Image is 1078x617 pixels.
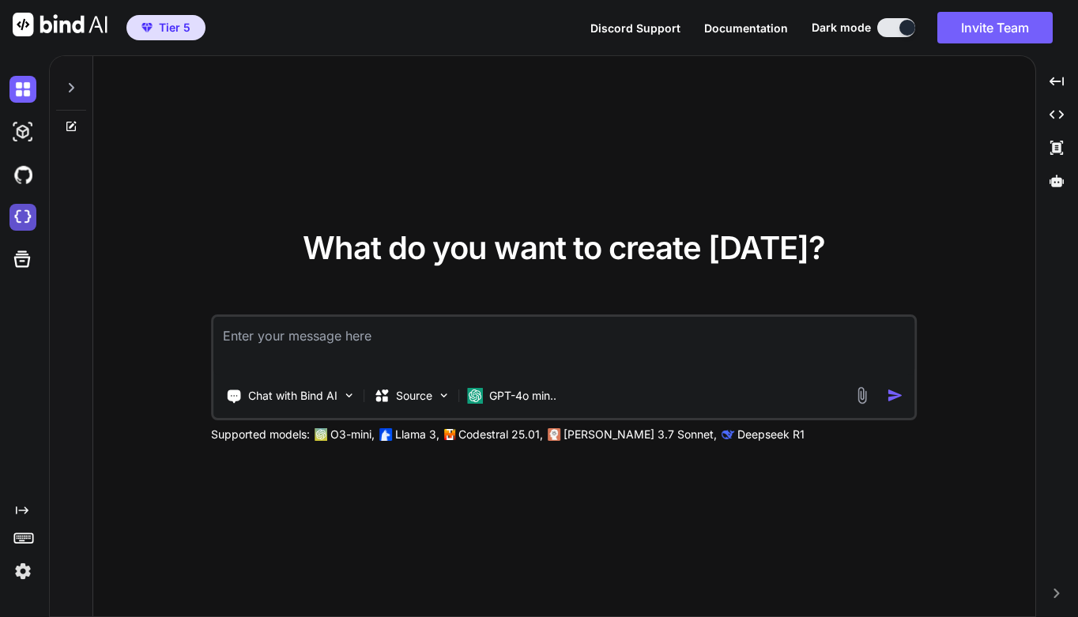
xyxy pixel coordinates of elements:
span: Discord Support [590,21,680,35]
p: Codestral 25.01, [458,427,543,442]
img: GPT-4o mini [467,388,483,404]
p: [PERSON_NAME] 3.7 Sonnet, [563,427,717,442]
img: Bind AI [13,13,107,36]
button: premiumTier 5 [126,15,205,40]
img: settings [9,558,36,585]
img: Llama2 [379,428,392,441]
img: premium [141,23,153,32]
img: icon [888,387,904,404]
span: Documentation [704,21,788,35]
button: Invite Team [937,12,1053,43]
span: Dark mode [812,20,871,36]
p: O3-mini, [330,427,375,442]
img: githubDark [9,161,36,188]
p: Chat with Bind AI [248,388,337,404]
p: Llama 3, [395,427,439,442]
img: darkAi-studio [9,119,36,145]
img: GPT-4 [315,428,327,441]
span: Tier 5 [159,20,190,36]
button: Discord Support [590,20,680,36]
p: Supported models: [211,427,310,442]
img: claude [722,428,734,441]
img: Mistral-AI [444,429,455,440]
p: GPT-4o min.. [489,388,556,404]
img: attachment [854,386,872,404]
img: Pick Models [437,389,450,402]
p: Source [396,388,432,404]
span: What do you want to create [DATE]? [303,228,825,267]
button: Documentation [704,20,788,36]
img: cloudideIcon [9,204,36,231]
img: Pick Tools [342,389,356,402]
p: Deepseek R1 [737,427,805,442]
img: darkChat [9,76,36,103]
img: claude [548,428,560,441]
